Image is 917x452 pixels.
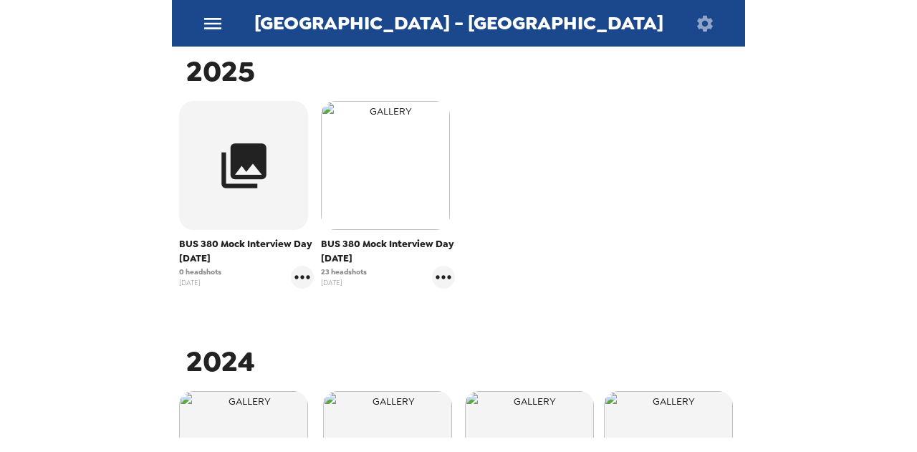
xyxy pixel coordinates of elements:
[321,266,367,277] span: 23 headshots
[186,52,255,90] span: 2025
[179,237,314,266] span: BUS 380 Mock Interview Day [DATE]
[321,277,367,288] span: [DATE]
[254,14,663,33] span: [GEOGRAPHIC_DATA] - [GEOGRAPHIC_DATA]
[179,266,221,277] span: 0 headshots
[432,266,455,289] button: gallery menu
[321,237,456,266] span: BUS 380 Mock Interview Day [DATE]
[291,266,314,289] button: gallery menu
[186,342,255,380] span: 2024
[321,101,450,230] img: gallery
[179,277,221,288] span: [DATE]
